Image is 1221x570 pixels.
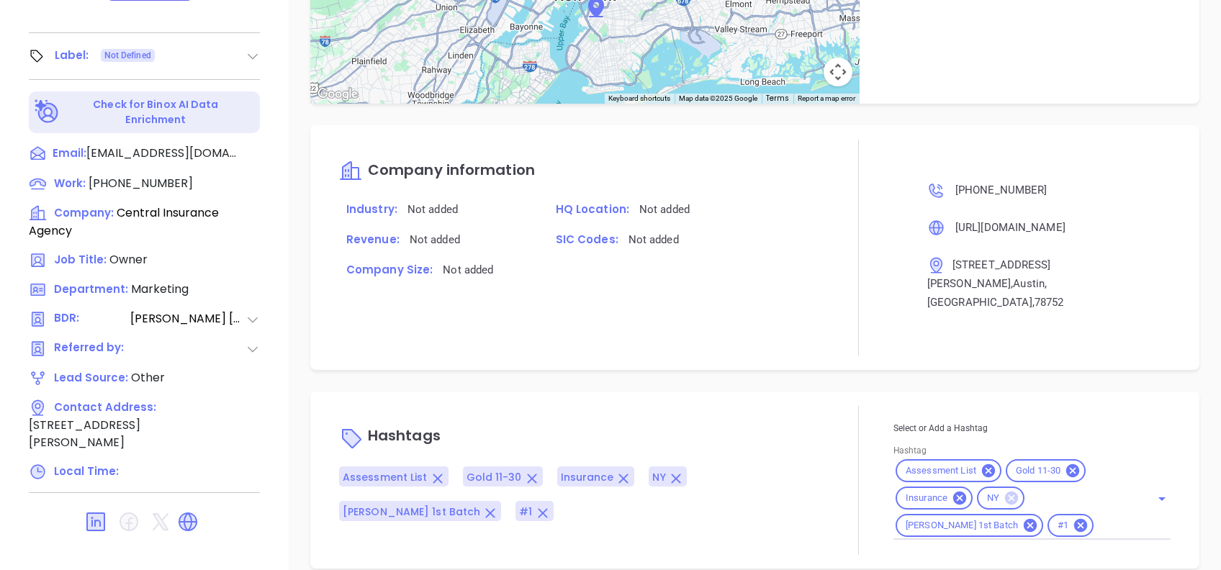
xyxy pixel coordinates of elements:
[955,184,1047,196] span: [PHONE_NUMBER]
[628,233,679,246] span: Not added
[679,94,757,102] span: Map data ©2025 Google
[130,310,245,328] span: [PERSON_NAME] [PERSON_NAME]
[1152,489,1172,509] button: Open
[368,426,441,446] span: Hashtags
[104,47,151,63] span: Not Defined
[407,203,458,216] span: Not added
[29,204,219,239] span: Central Insurance Agency
[1006,459,1086,482] div: Gold 11-30
[896,487,973,510] div: Insurance
[978,492,1008,505] span: NY
[556,202,629,217] span: HQ Location:
[443,263,493,276] span: Not added
[824,58,852,86] button: Map camera controls
[893,420,1171,436] p: Select or Add a Hashtag
[896,514,1043,537] div: [PERSON_NAME] 1st Batch
[54,399,156,415] span: Contact Address:
[62,97,250,127] p: Check for Binox AI Data Enrichment
[131,281,189,297] span: Marketing
[893,447,927,456] label: Hashtag
[766,93,789,104] a: Terms (opens in new tab)
[89,175,193,191] span: [PHONE_NUMBER]
[368,160,535,180] span: Company information
[1148,496,1153,502] button: Clear
[314,85,361,104] img: Google
[314,85,361,104] a: Open this area in Google Maps (opens a new window)
[53,145,86,163] span: Email:
[1032,296,1064,309] span: , 78752
[343,505,480,519] span: [PERSON_NAME] 1st Batch
[346,232,400,247] span: Revenue:
[652,470,665,484] span: NY
[54,340,129,358] span: Referred by:
[35,99,60,125] img: Ai-Enrich-DaqCidB-.svg
[955,221,1065,234] span: [URL][DOMAIN_NAME]
[1007,465,1069,477] span: Gold 11-30
[897,492,956,505] span: Insurance
[343,470,428,484] span: Assessment List
[1047,514,1094,537] div: #1
[346,262,433,277] span: Company Size:
[519,505,532,519] span: #1
[561,470,614,484] span: Insurance
[54,310,129,328] span: BDR:
[927,258,1051,290] span: [STREET_ADDRESS][PERSON_NAME]
[896,459,1001,482] div: Assessment List
[608,94,670,104] button: Keyboard shortcuts
[639,203,690,216] span: Not added
[131,369,165,386] span: Other
[556,232,618,247] span: SIC Codes:
[1011,277,1045,290] span: , Austin
[339,163,535,179] a: Company information
[54,252,107,267] span: Job Title:
[897,520,1027,532] span: [PERSON_NAME] 1st Batch
[467,470,522,484] span: Gold 11-30
[54,176,86,191] span: Work :
[346,202,397,217] span: Industry:
[977,487,1024,510] div: NY
[55,45,89,66] div: Label:
[54,205,114,220] span: Company:
[54,370,128,385] span: Lead Source:
[798,94,855,102] a: Report a map error
[54,281,128,297] span: Department:
[897,465,985,477] span: Assessment List
[86,145,238,162] span: [EMAIL_ADDRESS][DOMAIN_NAME]
[410,233,460,246] span: Not added
[109,251,148,268] span: Owner
[1049,520,1077,532] span: #1
[29,417,140,451] span: [STREET_ADDRESS][PERSON_NAME]
[54,463,119,479] span: Local Time:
